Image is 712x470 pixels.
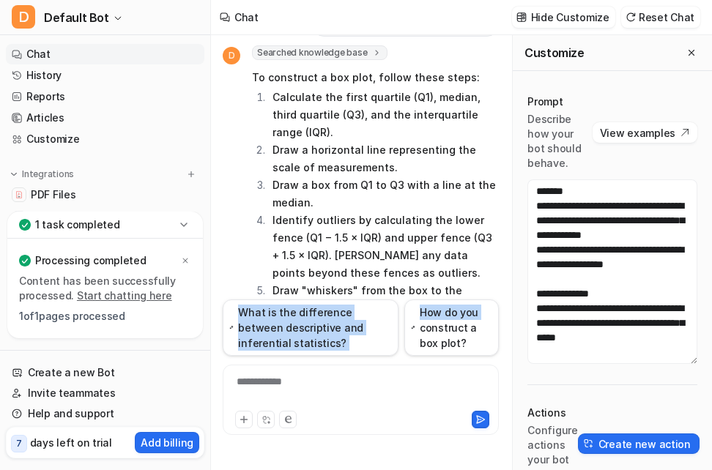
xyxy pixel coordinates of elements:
[593,122,697,143] button: View examples
[6,65,204,86] a: History
[268,212,499,282] li: Identify outliers by calculating the lower fence (Q1 − 1.5 × IQR) and upper fence (Q3 + 1.5 × IQR...
[16,437,22,450] p: 7
[268,89,499,141] li: Calculate the first quartile (Q1), median, third quartile (Q3), and the interquartile range (IQR).
[31,187,75,202] span: PDF Files
[6,403,204,424] a: Help and support
[44,7,109,28] span: Default Bot
[524,45,584,60] h2: Customize
[234,10,259,25] div: Chat
[531,10,609,25] p: Hide Customize
[6,44,204,64] a: Chat
[6,129,204,149] a: Customize
[141,435,193,450] p: Add billing
[527,406,577,420] p: Actions
[512,7,615,28] button: Hide Customize
[6,208,204,228] a: Explore all integrations
[683,44,700,61] button: Close flyout
[15,190,23,199] img: PDF Files
[268,282,499,335] li: Draw "whiskers" from the box to the smallest and largest values that are not outliers.
[223,299,398,356] button: What is the difference between descriptive and inferential statistics?
[6,167,78,182] button: Integrations
[135,432,199,453] button: Add billing
[584,439,594,449] img: create-action-icon.svg
[6,383,204,403] a: Invite teammates
[252,69,499,86] p: To construct a box plot, follow these steps:
[12,211,26,225] img: explore all integrations
[527,112,592,171] p: Describe how your bot should behave.
[35,253,146,268] p: Processing completed
[35,217,120,232] p: 1 task completed
[31,206,199,230] span: Explore all integrations
[6,108,204,128] a: Articles
[626,12,636,23] img: reset
[30,435,112,450] p: days left on trial
[527,94,592,109] p: Prompt
[268,176,499,212] li: Draw a box from Q1 to Q3 with a line at the median.
[9,169,19,179] img: expand menu
[19,309,191,324] p: 1 of 1 pages processed
[252,45,387,60] span: Searched knowledge base
[77,289,172,302] a: Start chatting here
[516,12,527,23] img: customize
[223,47,240,64] span: D
[404,299,500,356] button: How do you construct a box plot?
[6,362,204,383] a: Create a new Bot
[19,274,191,303] p: Content has been successfully processed.
[22,168,74,180] p: Integrations
[12,5,35,29] span: D
[578,433,700,454] button: Create new action
[6,86,204,107] a: Reports
[268,141,499,176] li: Draw a horizontal line representing the scale of measurements.
[621,7,700,28] button: Reset Chat
[6,184,204,205] a: PDF FilesPDF Files
[186,169,196,179] img: menu_add.svg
